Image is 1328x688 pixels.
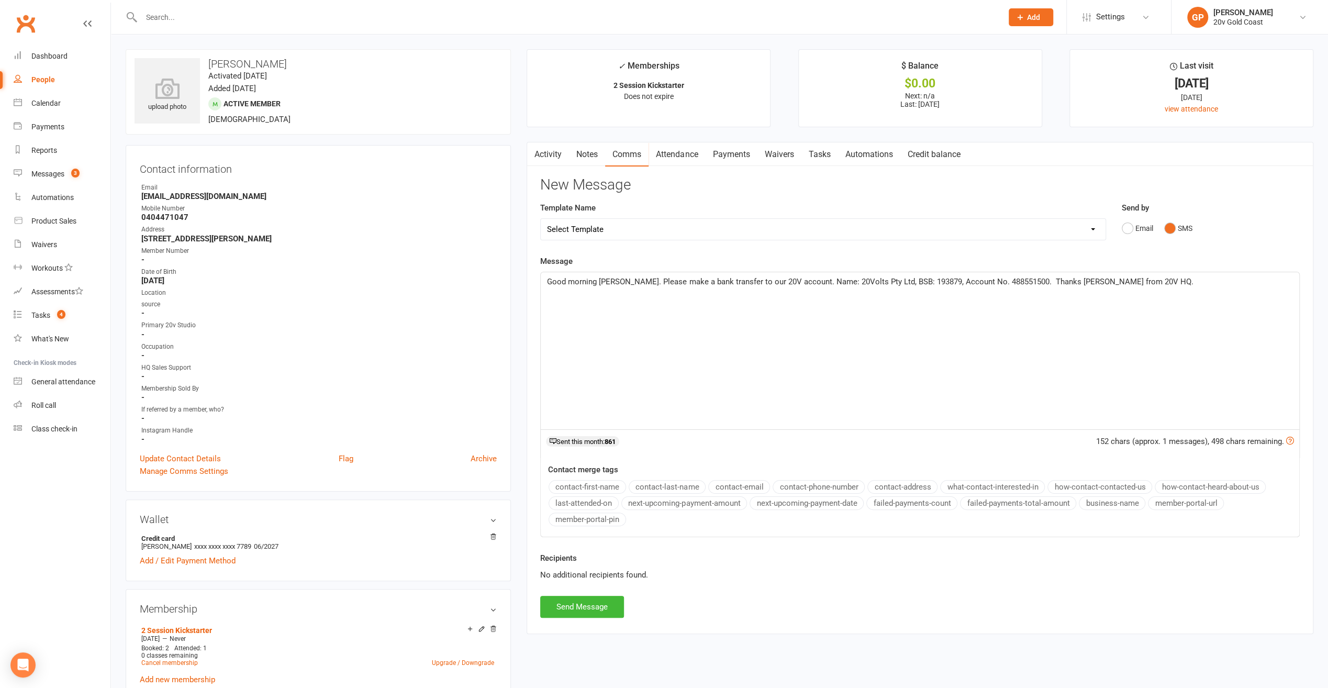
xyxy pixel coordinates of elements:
[605,438,616,446] strong: 861
[31,335,69,343] div: What's New
[141,276,497,285] strong: [DATE]
[1096,5,1125,29] span: Settings
[540,255,573,268] label: Message
[773,480,865,494] button: contact-phone-number
[31,378,95,386] div: General attendance
[14,370,110,394] a: General attendance kiosk mode
[14,115,110,139] a: Payments
[1079,496,1145,510] button: business-name
[618,59,679,79] div: Memberships
[140,533,497,552] li: [PERSON_NAME]
[540,569,1300,581] div: No additional recipients found.
[31,311,50,319] div: Tasks
[1164,218,1192,238] button: SMS
[1155,480,1266,494] button: how-contact-heard-about-us
[170,635,186,642] span: Never
[31,52,68,60] div: Dashboard
[14,280,110,304] a: Assessments
[471,452,497,465] a: Archive
[1079,78,1303,89] div: [DATE]
[31,217,76,225] div: Product Sales
[141,435,497,444] strong: -
[31,75,55,84] div: People
[141,192,497,201] strong: [EMAIL_ADDRESS][DOMAIN_NAME]
[432,659,494,667] a: Upgrade / Downgrade
[960,496,1076,510] button: failed-payments-total-amount
[618,61,625,71] i: ✓
[1213,8,1273,17] div: [PERSON_NAME]
[757,142,801,167] a: Waivers
[141,288,497,298] div: Location
[141,652,198,659] span: 0 classes remaining
[31,425,77,433] div: Class check-in
[140,603,497,615] h3: Membership
[14,139,110,162] a: Reports
[708,480,770,494] button: contact-email
[254,542,278,550] span: 06/2027
[141,246,497,256] div: Member Number
[808,78,1032,89] div: $0.00
[141,405,497,415] div: If referred by a member, who?
[140,675,215,684] a: Add new membership
[629,480,706,494] button: contact-last-name
[141,414,497,423] strong: -
[174,645,207,652] span: Attended: 1
[1096,435,1294,448] div: 152 chars (approx. 1 messages), 498 chars remaining.
[141,535,492,542] strong: Credit card
[141,384,497,394] div: Membership Sold By
[14,257,110,280] a: Workouts
[14,209,110,233] a: Product Sales
[613,81,684,90] strong: 2 Session Kickstarter
[1170,59,1213,78] div: Last visit
[14,45,110,68] a: Dashboard
[1027,13,1040,21] span: Add
[31,401,56,409] div: Roll call
[140,465,228,478] a: Manage Comms Settings
[31,99,61,107] div: Calendar
[569,142,605,167] a: Notes
[31,264,63,272] div: Workouts
[71,169,80,177] span: 3
[549,496,619,510] button: last-attended-on
[57,310,65,319] span: 4
[31,193,74,202] div: Automations
[540,177,1300,193] h3: New Message
[339,452,353,465] a: Flag
[900,142,967,167] a: Credit balance
[141,213,497,222] strong: 0404471047
[141,659,198,667] a: Cancel membership
[13,10,39,37] a: Clubworx
[224,99,281,108] span: Active member
[141,267,497,277] div: Date of Birth
[141,299,497,309] div: source
[141,234,497,243] strong: [STREET_ADDRESS][PERSON_NAME]
[14,304,110,327] a: Tasks 4
[14,92,110,115] a: Calendar
[141,308,497,318] strong: -
[1187,7,1208,28] div: GP
[194,542,251,550] span: xxxx xxxx xxxx 7789
[901,59,939,78] div: $ Balance
[141,372,497,381] strong: -
[140,159,497,175] h3: Contact information
[208,84,256,93] time: Added [DATE]
[838,142,900,167] a: Automations
[141,426,497,436] div: Instagram Handle
[540,596,624,618] button: Send Message
[14,186,110,209] a: Automations
[141,225,497,235] div: Address
[549,513,626,526] button: member-portal-pin
[1148,496,1224,510] button: member-portal-url
[138,10,995,25] input: Search...
[1047,480,1152,494] button: how-contact-contacted-us
[208,71,267,81] time: Activated [DATE]
[31,146,57,154] div: Reports
[705,142,757,167] a: Payments
[14,162,110,186] a: Messages 3
[31,240,57,249] div: Waivers
[140,554,236,567] a: Add / Edit Payment Method
[14,68,110,92] a: People
[1079,92,1303,103] div: [DATE]
[546,436,619,447] div: Sent this month:
[649,142,705,167] a: Attendance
